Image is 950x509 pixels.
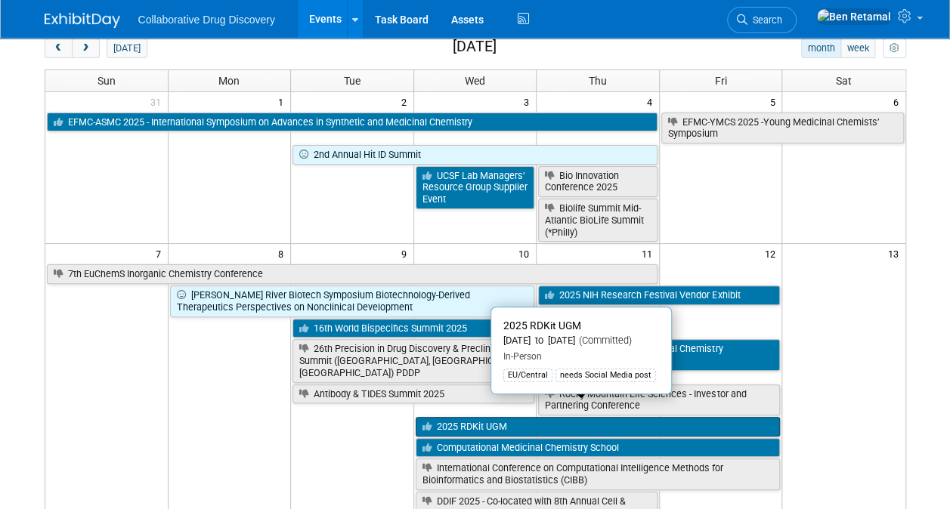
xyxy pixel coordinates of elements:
a: UCSF Lab Managers’ Resource Group Supplier Event [416,166,535,209]
span: 7 [154,244,168,263]
a: 2025 NIH Research Festival Vendor Exhibit [538,285,780,305]
a: 26th Precision in Drug Discovery & Preclinical Summit ([GEOGRAPHIC_DATA], [GEOGRAPHIC_DATA], [GEO... [292,339,534,382]
span: Search [747,14,782,26]
button: next [72,39,100,58]
span: 2 [400,92,413,111]
span: Tue [344,75,361,87]
span: Thu [589,75,607,87]
span: 4 [645,92,659,111]
span: Sat [836,75,852,87]
a: 2025 RDKit UGM [416,417,781,437]
a: Rocky Mountain Life Sciences - Investor and Partnering Conference [538,384,780,415]
a: Bio Innovation Conference 2025 [538,166,658,197]
span: 11 [640,244,659,263]
a: EFMC-ASMC 2025 - International Symposium on Advances in Synthetic and Medicinal Chemistry [47,113,658,132]
a: EFMC-YMCS 2025 -Young Medicinal Chemists’ Symposium [661,113,904,143]
a: Biolife Summit Mid-Atlantic BioLife Summit (*Philly) [538,199,658,242]
button: prev [45,39,73,58]
span: 12 [763,244,781,263]
span: Wed [465,75,485,87]
a: Search [727,7,797,33]
span: 3 [522,92,536,111]
span: (Committed) [575,335,632,346]
img: ExhibitDay [45,13,120,28]
span: 2025 RDKit UGM [503,319,581,332]
span: Fri [715,75,727,87]
a: 2nd Annual Hit ID Summit [292,145,658,165]
span: 8 [277,244,290,263]
div: needs Social Media post [555,369,656,382]
button: month [801,39,841,58]
a: [PERSON_NAME] River Biotech Symposium Biotechnology-Derived Therapeutics Perspectives on Nonclini... [170,285,535,316]
span: 5 [768,92,781,111]
button: myCustomButton [883,39,905,58]
img: Ben Retamal [816,8,892,25]
div: EU/Central [503,369,552,382]
a: 16th World Bispecifics Summit 2025 [292,319,658,338]
a: 7th EuChemS Inorganic Chemistry Conference [47,264,658,284]
a: Computational Medicinal Chemistry School [416,438,781,458]
span: Collaborative Drug Discovery [138,14,275,26]
span: 31 [149,92,168,111]
a: International Conference on Computational Intelligence Methods for Bioinformatics and Biostatisti... [416,458,781,489]
div: [DATE] to [DATE] [503,335,659,347]
i: Personalize Calendar [890,44,899,54]
span: 10 [517,244,536,263]
span: Sun [97,75,116,87]
button: [DATE] [107,39,147,58]
span: 9 [400,244,413,263]
span: 6 [892,92,905,111]
h2: [DATE] [452,39,496,55]
span: 1 [277,92,290,111]
span: In-Person [503,351,542,362]
a: Antibody & TIDES Summit 2025 [292,384,534,404]
span: Mon [218,75,240,87]
span: 13 [887,244,905,263]
button: week [840,39,875,58]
